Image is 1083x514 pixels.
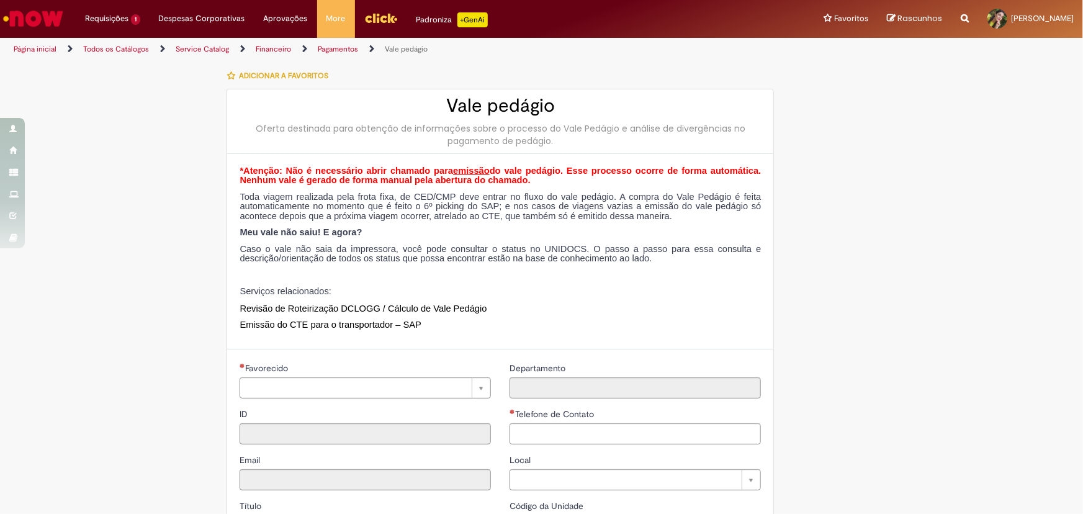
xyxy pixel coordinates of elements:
p: Serviços relacionados: [240,287,761,297]
span: Telefone de Contato [515,408,596,420]
span: Somente leitura - Código da Unidade [510,500,586,512]
span: [PERSON_NAME] [1011,13,1074,24]
label: Somente leitura - Código da Unidade [510,500,586,512]
span: More [326,12,346,25]
span: Rascunhos [897,12,942,24]
div: Oferta destinada para obtenção de informações sobre o processo do Vale Pedágio e análise de diver... [240,122,761,147]
span: Aprovações [264,12,308,25]
a: Revisão de Roteirização DCLOGG / Cálculo de Vale Pedágio [240,304,487,313]
a: Página inicial [14,44,56,54]
input: Telefone de Contato [510,423,761,444]
span: Necessários [240,363,245,368]
p: Caso o vale não saia da impressora, você pode consultar o status no UNIDOCS. O passo a passo para... [240,245,761,264]
h2: Vale pedágio [240,96,761,116]
span: Local [510,454,533,466]
span: Despesas Corporativas [159,12,245,25]
label: Somente leitura - Título [240,500,264,512]
a: Pagamentos [318,44,358,54]
a: Limpar campo Favorecido [240,377,491,399]
span: Somente leitura - Departamento [510,363,568,374]
span: Obrigatório Preenchido [510,409,515,414]
p: +GenAi [457,12,488,27]
button: Adicionar a Favoritos [227,63,335,89]
a: Emissão do CTE para o transportador – SAP [240,320,421,330]
span: Favoritos [834,12,868,25]
label: Somente leitura - Departamento [510,362,568,374]
ul: Trilhas de página [9,38,712,61]
a: Rascunhos [887,13,942,25]
span: 1 [131,14,140,25]
input: Departamento [510,377,761,399]
span: Requisições [85,12,128,25]
input: Email [240,469,491,490]
label: Somente leitura - ID [240,408,250,420]
span: Necessários - Favorecido [245,363,290,374]
label: Somente leitura - Email [240,454,263,466]
a: Service Catalog [176,44,229,54]
span: Adicionar a Favoritos [239,71,328,81]
a: Todos os Catálogos [83,44,149,54]
input: ID [240,423,491,444]
div: Padroniza [416,12,488,27]
span: *Atenção: Não é necessário abrir chamado para do vale pedágio. Esse processo ocorre de forma auto... [240,166,761,186]
a: Financeiro [256,44,291,54]
a: Limpar campo Local [510,469,761,490]
p: Toda viagem realizada pela frota fixa, de CED/CMP deve entrar no fluxo do vale pedágio. A compra ... [240,192,761,222]
a: Vale pedágio [385,44,428,54]
img: ServiceNow [1,6,65,31]
span: Somente leitura - Título [240,500,264,512]
img: click_logo_yellow_360x200.png [364,9,398,27]
span: emissão [453,166,490,176]
strong: Meu vale não saiu! E agora? [240,227,362,237]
